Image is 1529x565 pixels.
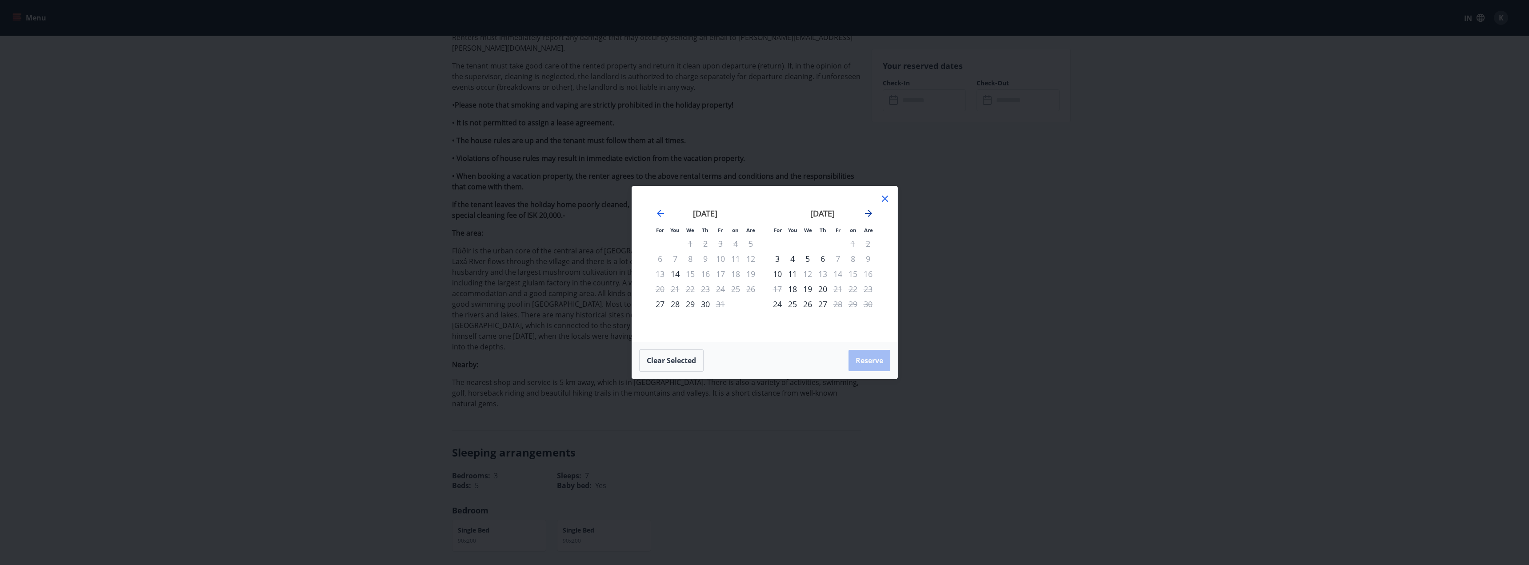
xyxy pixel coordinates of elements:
[670,227,680,233] font: You
[845,266,861,281] td: Not available. Saturday, November 15, 2025
[815,281,830,297] td: Thursday, November 20, 2025
[815,266,830,281] td: Not available. Thursday, November 13, 2025
[683,281,698,297] td: Not available. Wednesday, October 22, 2025
[683,297,698,312] td: Wednesday, October 29, 2025
[671,268,680,279] font: 14
[830,297,845,312] td: Not available. Friday, November 28, 2025
[804,227,812,233] font: We
[785,251,800,266] td: Tuesday, November 4, 2025
[785,297,800,312] td: Tuesday, November 25, 2025
[861,236,876,251] td: Not available. Sunday, November 2, 2025
[713,281,728,297] td: Not available. Friday, October 24, 2025
[863,208,874,219] div: Move forward to switch to the next month.
[800,251,815,266] td: Wednesday, November 5, 2025
[698,236,713,251] td: Not available. Thursday, October 2, 2025
[683,266,698,281] div: Only check out available
[810,208,835,219] strong: [DATE]
[830,281,845,297] div: Only check out available
[743,281,758,297] td: Not available. Sunday, October 26, 2025
[698,281,713,297] td: Not available. Thursday, October 23, 2025
[833,299,842,309] font: 28
[833,284,842,294] font: 21
[774,227,782,233] font: For
[713,251,728,266] td: Not available. Friday, October 10, 2025
[773,268,782,279] font: 10
[713,297,728,312] td: Not available. Friday, October 31, 2025
[830,297,845,312] div: Only check out available
[803,268,812,279] font: 12
[830,281,845,297] td: Not available. Friday, November 21, 2025
[652,297,668,312] div: Only check in available
[686,227,694,233] small: We
[702,227,708,233] small: Th
[639,349,704,372] button: Clear selected
[815,297,830,312] td: Thursday, November 27, 2025
[655,208,666,219] div: Move backward to switch to the previous month.
[671,299,680,309] font: 28
[845,251,861,266] td: Not available. Saturday, November 8, 2025
[788,284,797,294] font: 18
[830,251,845,266] div: Only check out available
[668,266,683,281] td: Tuesday, October 14, 2025
[746,227,755,233] font: Are
[698,266,713,281] td: Not available. Thursday, October 16, 2025
[668,297,683,312] td: Tuesday, October 28, 2025
[800,297,815,312] td: Wednesday, November 26, 2025
[821,253,825,264] font: 6
[668,281,683,297] td: Not available. Tuesday, October 21, 2025
[820,227,826,233] font: Th
[818,299,827,309] font: 27
[845,297,861,312] td: Not available. Saturday, November 29, 2025
[698,297,713,312] td: Thursday, October 30, 2025
[770,266,785,281] div: Only check in available
[683,251,698,266] td: Not available. Wednesday, October 8, 2025
[770,251,785,266] td: Monday, November 3, 2025
[770,281,785,297] td: Not available. Monday, November 17, 2025
[668,251,683,266] td: Not available. Tuesday, October 7, 2025
[785,281,800,297] td: Tuesday, November 18, 2025
[788,299,797,309] font: 25
[713,236,728,251] td: Not available. Friday, October 3, 2025
[770,266,785,281] td: Monday, November 10, 2025
[683,236,698,251] td: Not available. Wednesday, October 1, 2025
[743,266,758,281] td: Not available. Sunday, October 19, 2025
[718,227,723,233] small: Fr
[652,281,668,297] td: Not available. Monday, October 20, 2025
[788,268,797,279] font: 11
[732,227,739,233] font: on
[830,266,845,281] td: Not available. Friday, November 14, 2025
[656,227,664,233] font: For
[773,299,782,309] font: 24
[790,253,795,264] font: 4
[701,299,710,309] font: 30
[698,251,713,266] td: Not available. Thursday, October 9, 2025
[800,266,815,281] td: Not available. Wednesday, November 12, 2025
[845,281,861,297] td: Not available. Saturday, November 22, 2025
[652,297,668,312] td: Monday, October 27, 2025
[713,266,728,281] td: Not available. Friday, October 17, 2025
[861,251,876,266] td: Not available. Sunday, November 9, 2025
[693,208,717,219] strong: [DATE]
[652,251,668,266] td: Not available. Monday, October 6, 2025
[643,197,887,331] div: Calendar
[743,251,758,266] td: Not available. Sunday, October 12, 2025
[861,266,876,281] td: Not available. Sunday, November 16, 2025
[805,253,810,264] font: 5
[815,251,830,266] td: Thursday, November 6, 2025
[775,253,780,264] font: 3
[728,281,743,297] td: Not available. Saturday, October 25, 2025
[800,281,815,297] td: Wednesday, November 19, 2025
[770,297,785,312] td: Monday, November 24, 2025
[864,227,873,233] font: Are
[686,268,695,279] font: 15
[713,297,728,312] div: Only check out available
[785,281,800,297] div: Only check in available
[785,266,800,281] td: Tuesday, November 11, 2025
[728,236,743,251] td: Not available. Saturday, October 4, 2025
[743,236,758,251] td: Not available. Sunday, October 5, 2025
[836,253,840,264] font: 7
[850,227,857,233] font: on
[668,266,683,281] div: Only check in available
[800,266,815,281] div: Only check out available
[845,236,861,251] td: Not available. Saturday, November 1, 2025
